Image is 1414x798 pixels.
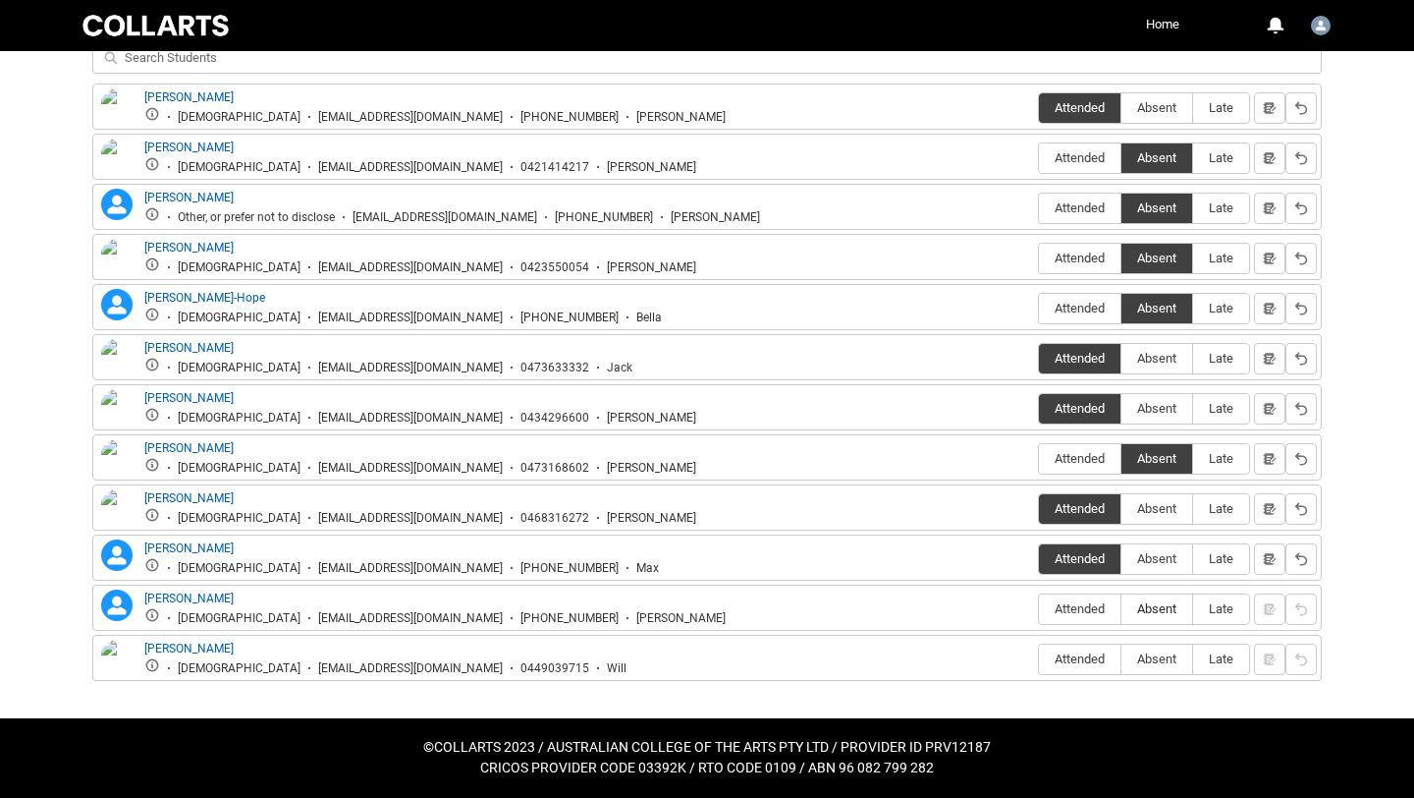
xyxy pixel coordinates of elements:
a: [PERSON_NAME] [144,191,234,204]
div: [DEMOGRAPHIC_DATA] [178,311,300,325]
img: John Ives [101,389,133,432]
span: Absent [1121,652,1192,666]
div: 0473168602 [520,461,589,476]
div: 0473633332 [520,361,589,375]
div: 0423550054 [520,260,589,275]
span: Absent [1121,601,1192,616]
span: Absent [1121,301,1192,315]
a: [PERSON_NAME] [144,241,234,255]
button: Reset [1285,443,1317,475]
button: Notes [1254,142,1285,174]
lightning-icon: Max Hobbs [101,540,133,571]
img: Jack Exell [101,339,133,382]
span: Late [1193,401,1249,416]
button: Reset [1285,493,1317,525]
div: [EMAIL_ADDRESS][DOMAIN_NAME] [318,160,503,175]
div: [EMAIL_ADDRESS][DOMAIN_NAME] [318,260,503,275]
div: [PERSON_NAME] [671,210,760,225]
a: [PERSON_NAME] [144,491,234,505]
button: Reset [1285,92,1317,124]
div: [PERSON_NAME] [636,110,726,125]
span: Attended [1039,451,1120,466]
div: 0468316272 [520,511,589,526]
div: [EMAIL_ADDRESS][DOMAIN_NAME] [318,311,503,325]
button: Notes [1254,443,1285,475]
button: Notes [1254,92,1285,124]
div: [PHONE_NUMBER] [520,110,619,125]
div: [EMAIL_ADDRESS][DOMAIN_NAME] [318,461,503,476]
button: Reset [1285,644,1317,675]
span: Late [1193,100,1249,115]
button: Reset [1285,293,1317,324]
button: Notes [1254,343,1285,374]
div: [PERSON_NAME] [636,611,726,626]
span: Attended [1039,401,1120,416]
div: [DEMOGRAPHIC_DATA] [178,110,300,125]
button: Reset [1285,543,1317,575]
a: [PERSON_NAME] [144,441,234,455]
a: [PERSON_NAME]-Hope [144,291,265,305]
div: [EMAIL_ADDRESS][DOMAIN_NAME] [318,611,503,626]
span: Late [1193,200,1249,215]
div: [EMAIL_ADDRESS][DOMAIN_NAME] [318,511,503,526]
div: [EMAIL_ADDRESS][DOMAIN_NAME] [353,210,537,225]
div: 0449039715 [520,661,589,676]
div: Will [607,661,626,676]
span: Absent [1121,150,1192,165]
span: Attended [1039,100,1120,115]
span: Late [1193,451,1249,466]
button: Reset [1285,594,1317,625]
span: Attended [1039,652,1120,666]
span: Attended [1039,301,1120,315]
button: Notes [1254,293,1285,324]
span: Absent [1121,251,1192,265]
div: [EMAIL_ADDRESS][DOMAIN_NAME] [318,661,503,676]
div: [PHONE_NUMBER] [520,611,619,626]
button: Reset [1285,393,1317,425]
div: [DEMOGRAPHIC_DATA] [178,611,300,626]
span: Attended [1039,501,1120,516]
div: [PERSON_NAME] [607,411,696,426]
a: [PERSON_NAME] [144,341,234,355]
div: [EMAIL_ADDRESS][DOMAIN_NAME] [318,110,503,125]
div: [DEMOGRAPHIC_DATA] [178,361,300,375]
a: [PERSON_NAME] [144,391,234,405]
button: Reset [1285,193,1317,224]
img: Alice Kernich [101,88,133,132]
button: Notes [1254,393,1285,425]
div: [EMAIL_ADDRESS][DOMAIN_NAME] [318,411,503,426]
div: [DEMOGRAPHIC_DATA] [178,461,300,476]
span: Late [1193,251,1249,265]
div: [DEMOGRAPHIC_DATA] [178,511,300,526]
button: Notes [1254,493,1285,525]
button: Reset [1285,343,1317,374]
span: Attended [1039,551,1120,566]
img: Catherine Kamal [101,139,133,182]
button: Reset [1285,142,1317,174]
div: [PERSON_NAME] [607,511,696,526]
span: Attended [1039,601,1120,616]
span: Late [1193,601,1249,616]
div: [DEMOGRAPHIC_DATA] [178,661,300,676]
div: Jack [607,361,632,375]
img: Faculty.aking [1311,16,1331,35]
div: [PHONE_NUMBER] [555,210,653,225]
input: Search Students [92,42,1322,74]
a: [PERSON_NAME] [144,592,234,605]
span: Late [1193,501,1249,516]
a: [PERSON_NAME] [144,642,234,655]
div: [EMAIL_ADDRESS][DOMAIN_NAME] [318,561,503,576]
lightning-icon: Isabella Thompson-Hope [101,289,133,320]
span: Absent [1121,501,1192,516]
button: Reset [1285,243,1317,274]
div: Max [636,561,659,576]
span: Absent [1121,401,1192,416]
button: Notes [1254,543,1285,575]
span: Absent [1121,351,1192,366]
span: Attended [1039,200,1120,215]
a: [PERSON_NAME] [144,541,234,555]
span: Absent [1121,451,1192,466]
div: [DEMOGRAPHIC_DATA] [178,260,300,275]
div: 0421414217 [520,160,589,175]
span: Late [1193,652,1249,666]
